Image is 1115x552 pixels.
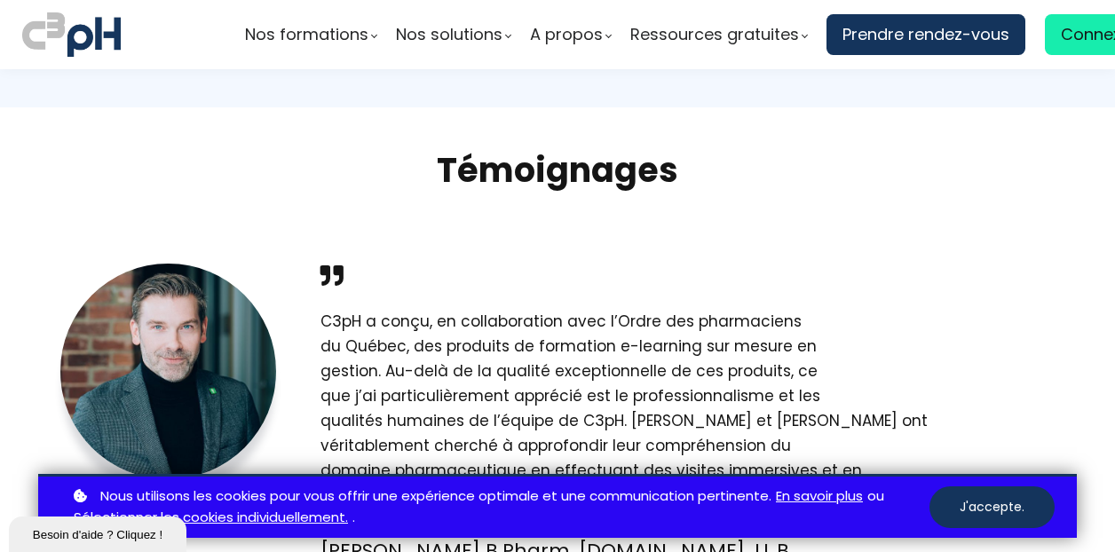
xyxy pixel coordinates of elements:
span: Nous utilisons les cookies pour vous offrir une expérience optimale et une communication pertinente. [100,485,771,508]
div: que j’ai particulièrement apprécié est le professionnalisme et les [320,383,1056,408]
span: Nos formations [245,21,368,48]
span: A propos [530,21,603,48]
a: En savoir plus [776,485,863,508]
h2: Témoignages [60,147,1055,193]
span: Ressources gratuites [630,21,799,48]
div: domaine pharmaceutique en effectuant des visites immersives et en [320,458,1056,483]
p: ou . [69,485,929,530]
a: Sélectionner les cookies individuellement. [74,507,348,529]
button: J'accepte. [929,486,1055,528]
iframe: chat widget [9,513,190,552]
span: Prendre rendez-vous [842,21,1009,48]
div: véritablement cherché à approfondir leur compréhension du [320,433,1056,458]
div: gestion. Au-delà de la qualité exceptionnelle de ces produits, ce [320,359,1056,383]
div: du Québec, des produits de formation e-learning sur mesure en [320,334,1056,359]
img: logo C3PH [22,9,121,60]
a: Prendre rendez-vous [826,14,1025,55]
span: Nos solutions [396,21,502,48]
div: qualités humaines de l’équipe de C3pH. [PERSON_NAME] et [PERSON_NAME] ont [320,408,1056,433]
div: C3pH a conçu, en collaboration avec l’Ordre des pharmaciens [320,309,1056,532]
